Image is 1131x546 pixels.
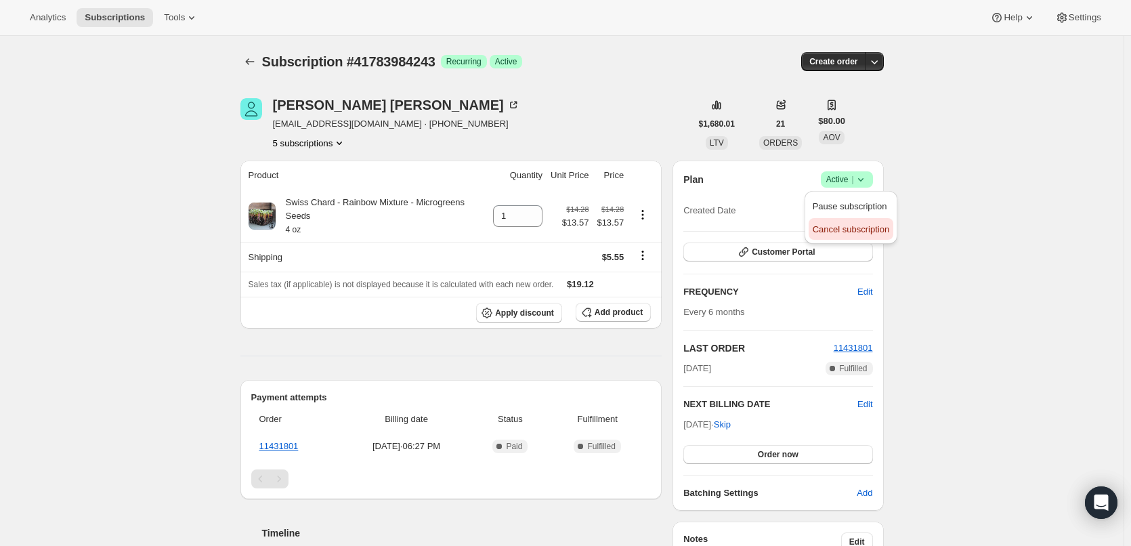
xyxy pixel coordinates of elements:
[576,303,651,322] button: Add product
[776,119,785,129] span: 21
[683,486,857,500] h6: Batching Settings
[691,114,743,133] button: $1,680.01
[566,205,589,213] small: $14.28
[632,207,654,222] button: Product actions
[632,248,654,263] button: Shipping actions
[30,12,66,23] span: Analytics
[823,133,840,142] span: AOV
[1047,8,1109,27] button: Settings
[562,216,589,230] span: $13.57
[758,449,798,460] span: Order now
[597,216,624,230] span: $13.57
[273,98,520,112] div: [PERSON_NAME] [PERSON_NAME]
[809,218,893,240] button: Cancel subscription
[276,196,486,236] div: Swiss Chard - Rainbow Mixture - Microgreens Seeds
[262,54,435,69] span: Subscription #41783984243
[834,343,873,353] a: 11431801
[818,114,845,128] span: $80.00
[857,486,872,500] span: Add
[344,440,468,453] span: [DATE] · 06:27 PM
[85,12,145,23] span: Subscriptions
[489,161,547,190] th: Quantity
[1085,486,1117,519] div: Open Intercom Messenger
[710,138,724,148] span: LTV
[801,52,866,71] button: Create order
[477,413,544,426] span: Status
[476,303,562,323] button: Apply discount
[768,114,793,133] button: 21
[683,285,857,299] h2: FREQUENCY
[683,445,872,464] button: Order now
[763,138,798,148] span: ORDERS
[593,161,628,190] th: Price
[857,398,872,411] button: Edit
[683,362,711,375] span: [DATE]
[809,195,893,217] button: Pause subscription
[1004,12,1022,23] span: Help
[1069,12,1101,23] span: Settings
[813,224,889,234] span: Cancel subscription
[699,119,735,129] span: $1,680.01
[839,363,867,374] span: Fulfilled
[240,98,262,120] span: Michaelynn Boever
[849,281,880,303] button: Edit
[683,243,872,261] button: Customer Portal
[547,161,593,190] th: Unit Price
[851,174,853,185] span: |
[240,242,490,272] th: Shipping
[164,12,185,23] span: Tools
[495,308,554,318] span: Apply discount
[809,56,857,67] span: Create order
[251,391,652,404] h2: Payment attempts
[240,161,490,190] th: Product
[249,280,554,289] span: Sales tax (if applicable) is not displayed because it is calculated with each new order.
[22,8,74,27] button: Analytics
[251,404,341,434] th: Order
[683,173,704,186] h2: Plan
[683,307,744,317] span: Every 6 months
[849,482,880,504] button: Add
[273,117,520,131] span: [EMAIL_ADDRESS][DOMAIN_NAME] · [PHONE_NUMBER]
[249,203,276,230] img: product img
[714,418,731,432] span: Skip
[446,56,482,67] span: Recurring
[813,201,887,211] span: Pause subscription
[552,413,643,426] span: Fulfillment
[344,413,468,426] span: Billing date
[683,341,833,355] h2: LAST ORDER
[595,307,643,318] span: Add product
[77,8,153,27] button: Subscriptions
[286,225,301,234] small: 4 oz
[567,279,594,289] span: $19.12
[683,419,731,429] span: [DATE] ·
[273,136,347,150] button: Product actions
[506,441,522,452] span: Paid
[752,247,815,257] span: Customer Portal
[156,8,207,27] button: Tools
[601,205,624,213] small: $14.28
[602,252,624,262] span: $5.55
[826,173,868,186] span: Active
[834,341,873,355] button: 11431801
[857,285,872,299] span: Edit
[495,56,517,67] span: Active
[251,469,652,488] nav: Pagination
[683,204,735,217] span: Created Date
[259,441,299,451] a: 11431801
[240,52,259,71] button: Subscriptions
[982,8,1044,27] button: Help
[262,526,662,540] h2: Timeline
[683,398,857,411] h2: NEXT BILLING DATE
[587,441,615,452] span: Fulfilled
[706,414,739,436] button: Skip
